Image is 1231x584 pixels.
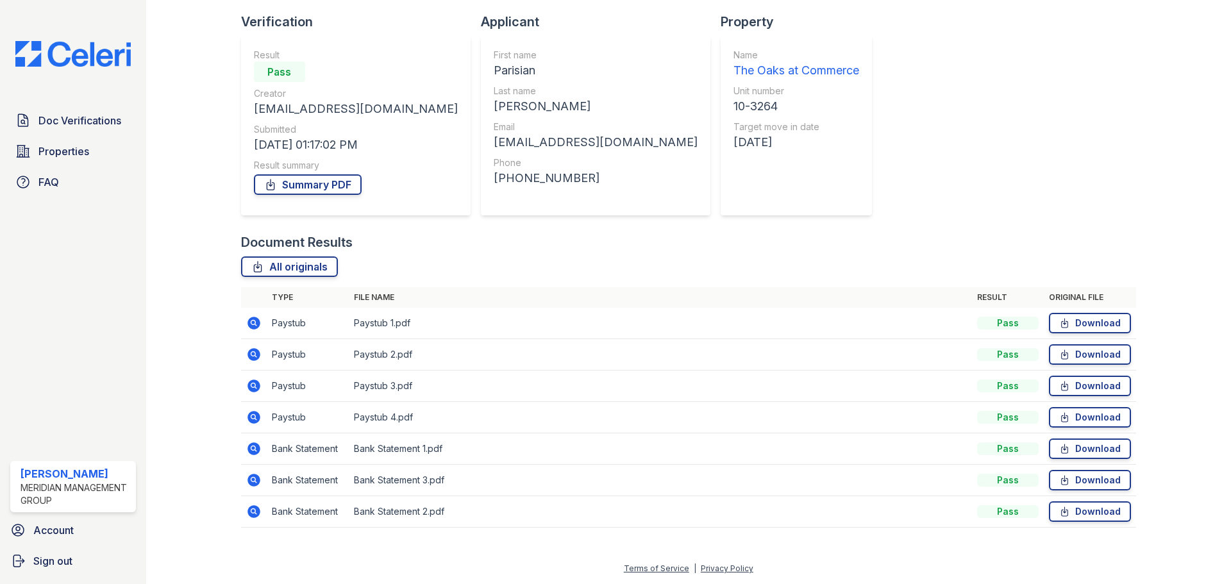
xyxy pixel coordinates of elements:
[254,174,362,195] a: Summary PDF
[624,563,689,573] a: Terms of Service
[349,287,972,308] th: File name
[254,159,458,172] div: Result summary
[733,62,859,79] div: The Oaks at Commerce
[494,85,698,97] div: Last name
[1049,344,1131,365] a: Download
[733,121,859,133] div: Target move in date
[494,169,698,187] div: [PHONE_NUMBER]
[694,563,696,573] div: |
[10,169,136,195] a: FAQ
[21,466,131,481] div: [PERSON_NAME]
[1049,407,1131,428] a: Download
[733,49,859,62] div: Name
[494,156,698,169] div: Phone
[494,62,698,79] div: Parisian
[10,108,136,133] a: Doc Verifications
[38,174,59,190] span: FAQ
[241,256,338,277] a: All originals
[267,287,349,308] th: Type
[972,287,1044,308] th: Result
[254,100,458,118] div: [EMAIL_ADDRESS][DOMAIN_NAME]
[1049,470,1131,490] a: Download
[5,517,141,543] a: Account
[701,563,753,573] a: Privacy Policy
[494,133,698,151] div: [EMAIL_ADDRESS][DOMAIN_NAME]
[977,348,1039,361] div: Pass
[254,49,458,62] div: Result
[267,433,349,465] td: Bank Statement
[349,465,972,496] td: Bank Statement 3.pdf
[349,339,972,371] td: Paystub 2.pdf
[977,380,1039,392] div: Pass
[267,371,349,402] td: Paystub
[733,49,859,79] a: Name The Oaks at Commerce
[1049,376,1131,396] a: Download
[349,433,972,465] td: Bank Statement 1.pdf
[5,41,141,67] img: CE_Logo_Blue-a8612792a0a2168367f1c8372b55b34899dd931a85d93a1a3d3e32e68fde9ad4.png
[33,553,72,569] span: Sign out
[1049,501,1131,522] a: Download
[1049,313,1131,333] a: Download
[21,481,131,507] div: Meridian Management Group
[241,233,353,251] div: Document Results
[254,123,458,136] div: Submitted
[267,465,349,496] td: Bank Statement
[733,133,859,151] div: [DATE]
[349,496,972,528] td: Bank Statement 2.pdf
[977,505,1039,518] div: Pass
[241,13,481,31] div: Verification
[977,317,1039,330] div: Pass
[5,548,141,574] a: Sign out
[733,85,859,97] div: Unit number
[977,442,1039,455] div: Pass
[267,339,349,371] td: Paystub
[481,13,721,31] div: Applicant
[733,97,859,115] div: 10-3264
[267,308,349,339] td: Paystub
[494,97,698,115] div: [PERSON_NAME]
[254,136,458,154] div: [DATE] 01:17:02 PM
[267,402,349,433] td: Paystub
[977,411,1039,424] div: Pass
[721,13,882,31] div: Property
[494,121,698,133] div: Email
[1049,438,1131,459] a: Download
[494,49,698,62] div: First name
[977,474,1039,487] div: Pass
[349,308,972,339] td: Paystub 1.pdf
[349,371,972,402] td: Paystub 3.pdf
[349,402,972,433] td: Paystub 4.pdf
[267,496,349,528] td: Bank Statement
[33,522,74,538] span: Account
[254,62,305,82] div: Pass
[254,87,458,100] div: Creator
[38,144,89,159] span: Properties
[38,113,121,128] span: Doc Verifications
[10,138,136,164] a: Properties
[1044,287,1136,308] th: Original file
